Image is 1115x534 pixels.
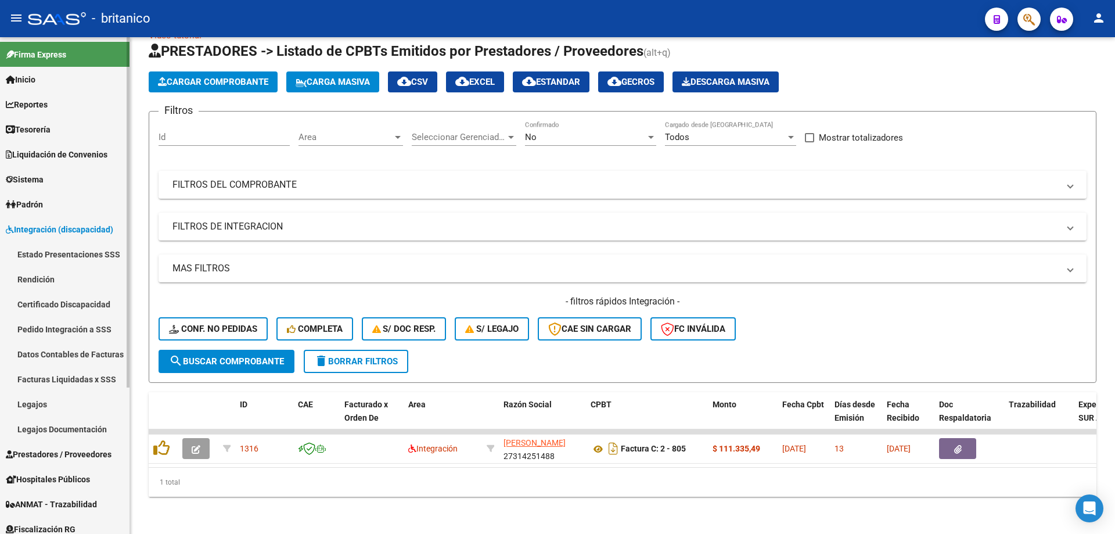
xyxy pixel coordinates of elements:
[149,468,1096,497] div: 1 total
[672,71,779,92] app-download-masive: Descarga masiva de comprobantes (adjuntos)
[397,77,428,87] span: CSV
[169,356,284,367] span: Buscar Comprobante
[159,295,1087,308] h4: - filtros rápidos Integración -
[314,354,328,368] mat-icon: delete
[159,317,268,341] button: Conf. no pedidas
[830,392,882,443] datatable-header-cell: Días desde Emisión
[340,392,404,443] datatable-header-cell: Facturado x Orden De
[708,392,778,443] datatable-header-cell: Monto
[672,71,779,92] button: Descarga Masiva
[304,350,408,373] button: Borrar Filtros
[665,132,689,142] span: Todos
[296,77,370,87] span: Carga Masiva
[713,444,760,453] strong: $ 111.335,49
[159,255,1087,282] mat-expansion-panel-header: MAS FILTROS
[9,11,23,25] mat-icon: menu
[782,444,806,453] span: [DATE]
[286,71,379,92] button: Carga Masiva
[782,400,824,409] span: Fecha Cpbt
[882,392,934,443] datatable-header-cell: Fecha Recibido
[6,173,44,186] span: Sistema
[412,132,506,142] span: Seleccionar Gerenciador
[276,317,353,341] button: Completa
[159,350,294,373] button: Buscar Comprobante
[525,132,537,142] span: No
[92,6,150,31] span: - britanico
[538,317,642,341] button: CAE SIN CARGAR
[6,148,107,161] span: Liquidación de Convenios
[1092,11,1106,25] mat-icon: person
[591,400,612,409] span: CPBT
[397,74,411,88] mat-icon: cloud_download
[598,71,664,92] button: Gecros
[503,438,566,447] span: [PERSON_NAME]
[446,71,504,92] button: EXCEL
[682,77,769,87] span: Descarga Masiva
[149,43,643,59] span: PRESTADORES -> Listado de CPBTs Emitidos por Prestadores / Proveedores
[522,77,580,87] span: Estandar
[6,473,90,486] span: Hospitales Públicos
[159,213,1087,241] mat-expansion-panel-header: FILTROS DE INTEGRACION
[661,324,725,334] span: FC Inválida
[621,445,686,454] strong: Factura C: 2 - 805
[408,400,426,409] span: Area
[6,498,97,511] span: ANMAT - Trazabilidad
[404,392,482,443] datatable-header-cell: Area
[287,324,343,334] span: Completa
[6,73,35,86] span: Inicio
[1009,400,1056,409] span: Trazabilidad
[643,47,671,58] span: (alt+q)
[169,354,183,368] mat-icon: search
[169,324,257,334] span: Conf. no pedidas
[6,48,66,61] span: Firma Express
[503,400,552,409] span: Razón Social
[939,400,991,422] span: Doc Respaldatoria
[408,444,458,453] span: Integración
[6,223,113,236] span: Integración (discapacidad)
[149,71,278,92] button: Cargar Comprobante
[362,317,447,341] button: S/ Doc Resp.
[159,102,199,119] h3: Filtros
[172,178,1059,191] mat-panel-title: FILTROS DEL COMPROBANTE
[499,392,586,443] datatable-header-cell: Razón Social
[465,324,519,334] span: S/ legajo
[607,74,621,88] mat-icon: cloud_download
[6,448,111,461] span: Prestadores / Proveedores
[235,392,293,443] datatable-header-cell: ID
[650,317,736,341] button: FC Inválida
[713,400,736,409] span: Monto
[240,444,258,453] span: 1316
[503,436,581,461] div: 27314251488
[293,392,340,443] datatable-header-cell: CAE
[298,400,313,409] span: CAE
[606,439,621,458] i: Descargar documento
[6,198,43,211] span: Padrón
[548,324,631,334] span: CAE SIN CARGAR
[159,171,1087,199] mat-expansion-panel-header: FILTROS DEL COMPROBANTE
[778,392,830,443] datatable-header-cell: Fecha Cpbt
[586,392,708,443] datatable-header-cell: CPBT
[887,444,911,453] span: [DATE]
[372,324,436,334] span: S/ Doc Resp.
[455,74,469,88] mat-icon: cloud_download
[158,77,268,87] span: Cargar Comprobante
[240,400,247,409] span: ID
[819,131,903,145] span: Mostrar totalizadores
[887,400,919,422] span: Fecha Recibido
[6,98,48,111] span: Reportes
[6,123,51,136] span: Tesorería
[1004,392,1074,443] datatable-header-cell: Trazabilidad
[455,77,495,87] span: EXCEL
[172,262,1059,275] mat-panel-title: MAS FILTROS
[314,356,398,367] span: Borrar Filtros
[298,132,393,142] span: Area
[1076,494,1103,522] div: Open Intercom Messenger
[344,400,388,422] span: Facturado x Orden De
[513,71,589,92] button: Estandar
[388,71,437,92] button: CSV
[172,220,1059,233] mat-panel-title: FILTROS DE INTEGRACION
[835,400,875,422] span: Días desde Emisión
[607,77,654,87] span: Gecros
[455,317,529,341] button: S/ legajo
[934,392,1004,443] datatable-header-cell: Doc Respaldatoria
